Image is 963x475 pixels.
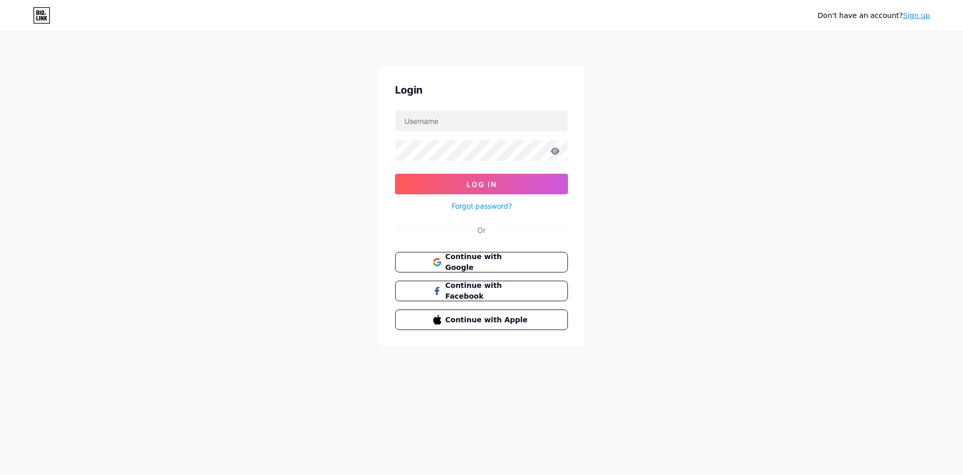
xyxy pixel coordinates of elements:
button: Continue with Apple [395,309,568,330]
button: Log In [395,174,568,194]
div: Don't have an account? [817,10,930,21]
span: Log In [467,180,497,189]
div: Login [395,82,568,98]
input: Username [396,111,567,131]
a: Sign up [903,11,930,20]
button: Continue with Google [395,252,568,272]
div: Or [477,225,486,235]
a: Forgot password? [452,200,512,211]
span: Continue with Facebook [445,280,530,302]
button: Continue with Facebook [395,281,568,301]
span: Continue with Google [445,251,530,273]
span: Continue with Apple [445,315,530,325]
